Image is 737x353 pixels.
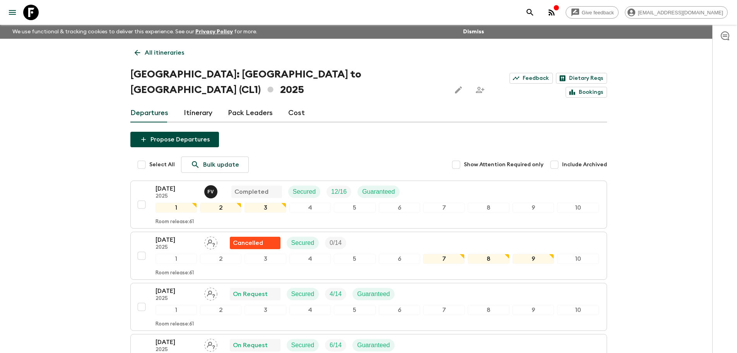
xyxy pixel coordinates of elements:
[289,305,331,315] div: 4
[556,73,607,84] a: Dietary Reqs
[472,82,488,98] span: Share this itinerary
[156,305,197,315] div: 1
[233,289,268,299] p: On Request
[245,203,286,213] div: 3
[156,235,198,245] p: [DATE]
[245,254,286,264] div: 3
[513,203,554,213] div: 9
[228,104,273,122] a: Pack Leaders
[557,305,598,315] div: 10
[522,5,538,20] button: search adventures
[204,239,217,245] span: Assign pack leader
[291,289,315,299] p: Secured
[557,203,598,213] div: 10
[204,341,217,347] span: Assign pack leader
[145,48,184,57] p: All itineraries
[195,29,233,34] a: Privacy Policy
[468,203,509,213] div: 8
[625,6,728,19] div: [EMAIL_ADDRESS][DOMAIN_NAME]
[156,184,198,193] p: [DATE]
[325,288,346,300] div: Trip Fill
[634,10,727,15] span: [EMAIL_ADDRESS][DOMAIN_NAME]
[287,339,319,351] div: Secured
[149,161,175,169] span: Select All
[566,6,619,19] a: Give feedback
[330,289,342,299] p: 4 / 14
[130,132,219,147] button: Propose Departures
[513,305,554,315] div: 9
[156,219,194,225] p: Room release: 61
[327,186,351,198] div: Trip Fill
[130,181,607,229] button: [DATE]2025Francisco ValeroCompletedSecuredTrip FillGuaranteed12345678910Room release:61
[156,338,198,347] p: [DATE]
[156,193,198,200] p: 2025
[245,305,286,315] div: 3
[200,305,241,315] div: 2
[200,203,241,213] div: 2
[130,283,607,331] button: [DATE]2025Assign pack leaderOn RequestSecuredTrip FillGuaranteed12345678910Room release:61
[288,104,305,122] a: Cost
[156,347,198,353] p: 2025
[357,341,390,350] p: Guaranteed
[287,288,319,300] div: Secured
[289,254,331,264] div: 4
[130,45,188,60] a: All itineraries
[293,187,316,196] p: Secured
[330,238,342,248] p: 0 / 14
[156,286,198,296] p: [DATE]
[130,67,445,98] h1: [GEOGRAPHIC_DATA]: [GEOGRAPHIC_DATA] to [GEOGRAPHIC_DATA] (CL1) 2025
[203,160,239,169] p: Bulk update
[331,187,347,196] p: 12 / 16
[362,187,395,196] p: Guaranteed
[334,305,375,315] div: 5
[464,161,544,169] span: Show Attention Required only
[423,254,465,264] div: 7
[557,254,598,264] div: 10
[156,203,197,213] div: 1
[513,254,554,264] div: 9
[562,161,607,169] span: Include Archived
[181,157,249,173] a: Bulk update
[289,203,331,213] div: 4
[204,290,217,296] span: Assign pack leader
[468,305,509,315] div: 8
[184,104,212,122] a: Itinerary
[566,87,607,98] a: Bookings
[130,232,607,280] button: [DATE]2025Assign pack leaderFlash Pack cancellationSecuredTrip Fill12345678910Room release:61
[288,186,321,198] div: Secured
[156,296,198,302] p: 2025
[9,25,260,39] p: We use functional & tracking cookies to deliver this experience. See our for more.
[156,254,197,264] div: 1
[461,26,486,37] button: Dismiss
[334,254,375,264] div: 5
[330,341,342,350] p: 6 / 14
[156,321,194,327] p: Room release: 61
[200,254,241,264] div: 2
[451,82,466,98] button: Edit this itinerary
[5,5,20,20] button: menu
[379,254,420,264] div: 6
[468,254,509,264] div: 8
[130,104,168,122] a: Departures
[334,203,375,213] div: 5
[233,238,263,248] p: Cancelled
[578,10,618,15] span: Give feedback
[379,305,420,315] div: 6
[156,245,198,251] p: 2025
[510,73,553,84] a: Feedback
[325,339,346,351] div: Trip Fill
[233,341,268,350] p: On Request
[379,203,420,213] div: 6
[156,270,194,276] p: Room release: 61
[230,237,280,249] div: Flash Pack cancellation
[325,237,346,249] div: Trip Fill
[357,289,390,299] p: Guaranteed
[423,305,465,315] div: 7
[234,187,268,196] p: Completed
[423,203,465,213] div: 7
[204,188,219,194] span: Francisco Valero
[287,237,319,249] div: Secured
[291,238,315,248] p: Secured
[291,341,315,350] p: Secured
